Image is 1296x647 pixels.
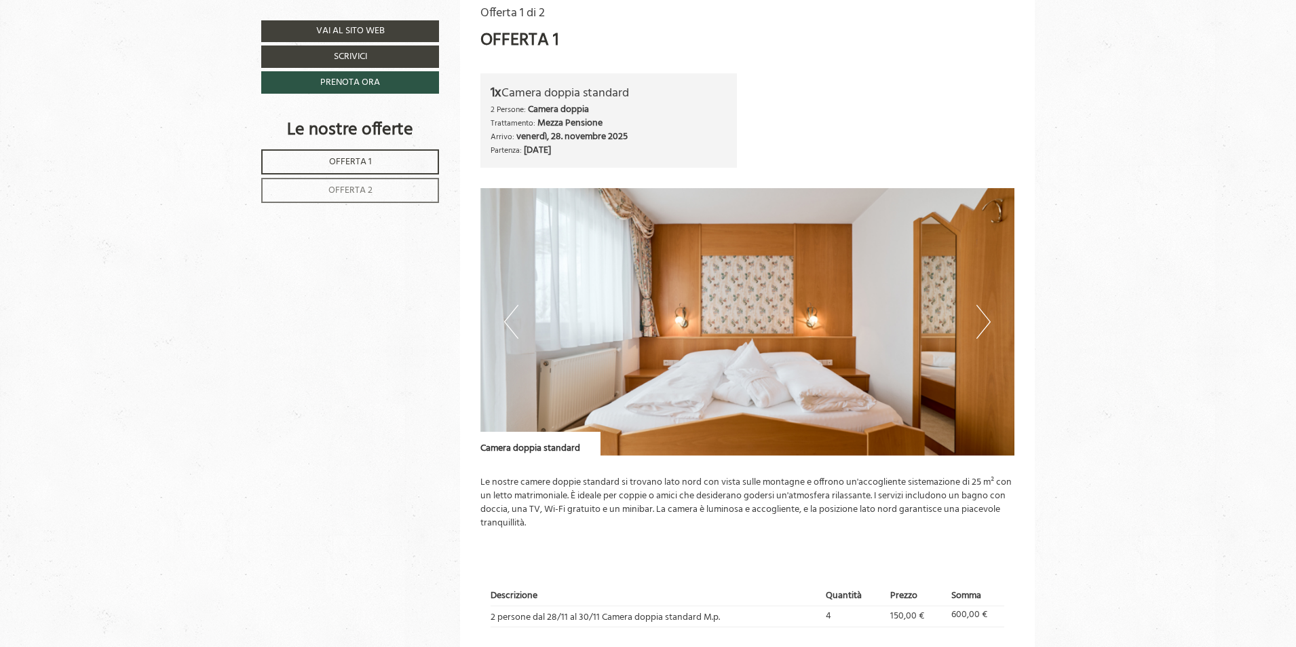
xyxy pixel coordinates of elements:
small: 2 Persone: [491,103,526,116]
b: Camera doppia [528,102,589,117]
span: Offerta 1 [329,154,372,170]
button: Previous [504,305,518,339]
small: Trattamento: [491,117,535,130]
b: [DATE] [524,143,551,158]
div: Camera doppia standard [491,84,727,103]
td: 4 [821,606,885,627]
b: Mezza Pensione [537,115,603,131]
p: Le nostre camere doppie standard si trovano lato nord con vista sulle montagne e offrono un'accog... [480,476,1015,530]
th: Quantità [821,587,885,606]
th: Prezzo [885,587,947,606]
div: Camera doppia standard [480,432,601,456]
span: 150,00 € [890,608,924,624]
span: Offerta 2 [328,183,373,198]
button: Next [976,305,991,339]
td: 600,00 € [947,606,1004,627]
b: 1x [491,82,501,104]
th: Descrizione [491,587,822,606]
td: 2 persone dal 28/11 al 30/11 Camera doppia standard M.p. [491,606,822,627]
a: Scrivici [261,45,439,68]
a: Vai al sito web [261,20,439,42]
div: Offerta 1 [480,28,558,53]
div: Le nostre offerte [261,117,439,143]
small: Arrivo: [491,130,514,143]
small: Partenza: [491,144,522,157]
span: Offerta 1 di 2 [480,3,545,23]
b: venerdì, 28. novembre 2025 [516,129,628,145]
img: image [480,188,1015,456]
a: Prenota ora [261,71,439,94]
th: Somma [947,587,1004,606]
